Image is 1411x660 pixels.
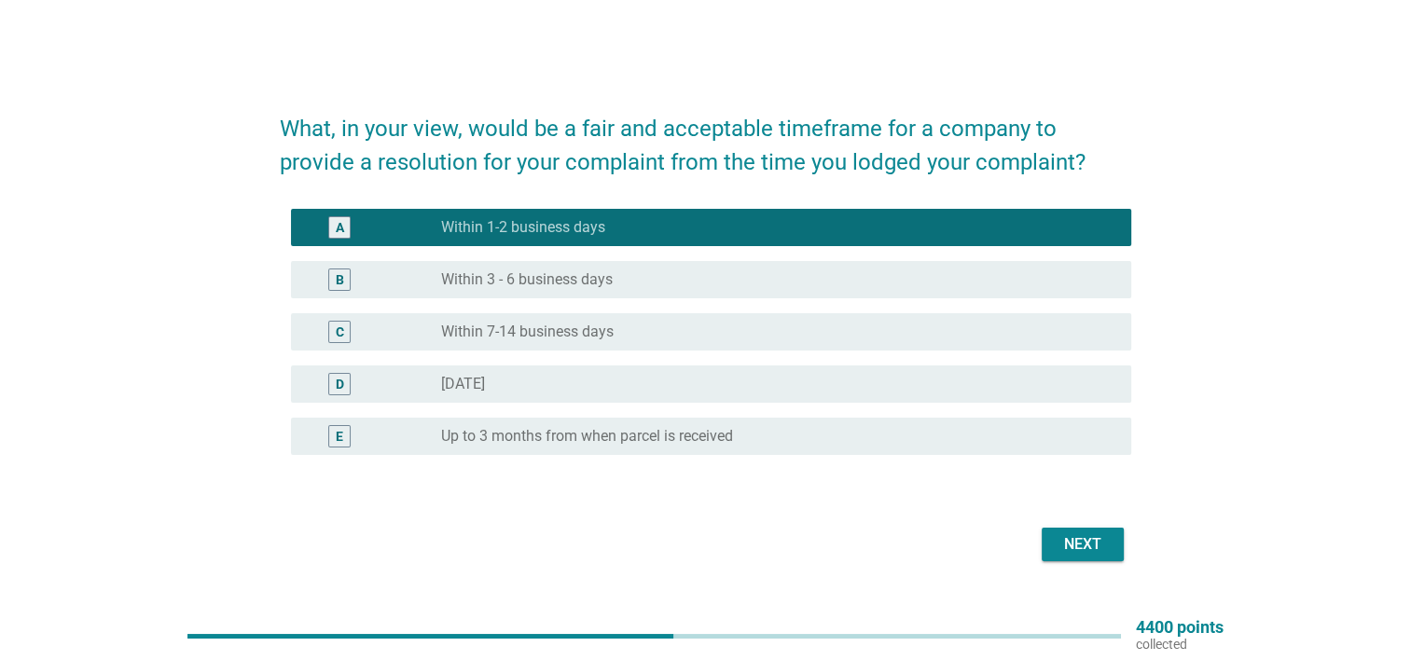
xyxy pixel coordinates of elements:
[336,218,344,238] div: A
[441,218,605,237] label: Within 1-2 business days
[1042,528,1124,561] button: Next
[336,270,344,290] div: B
[280,93,1131,179] h2: What, in your view, would be a fair and acceptable timeframe for a company to provide a resolutio...
[336,323,344,342] div: C
[441,323,614,341] label: Within 7-14 business days
[441,375,485,393] label: [DATE]
[441,270,613,289] label: Within 3 - 6 business days
[336,375,344,394] div: D
[441,427,733,446] label: Up to 3 months from when parcel is received
[1057,533,1109,556] div: Next
[1136,636,1224,653] p: collected
[336,427,343,447] div: E
[1136,619,1224,636] p: 4400 points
